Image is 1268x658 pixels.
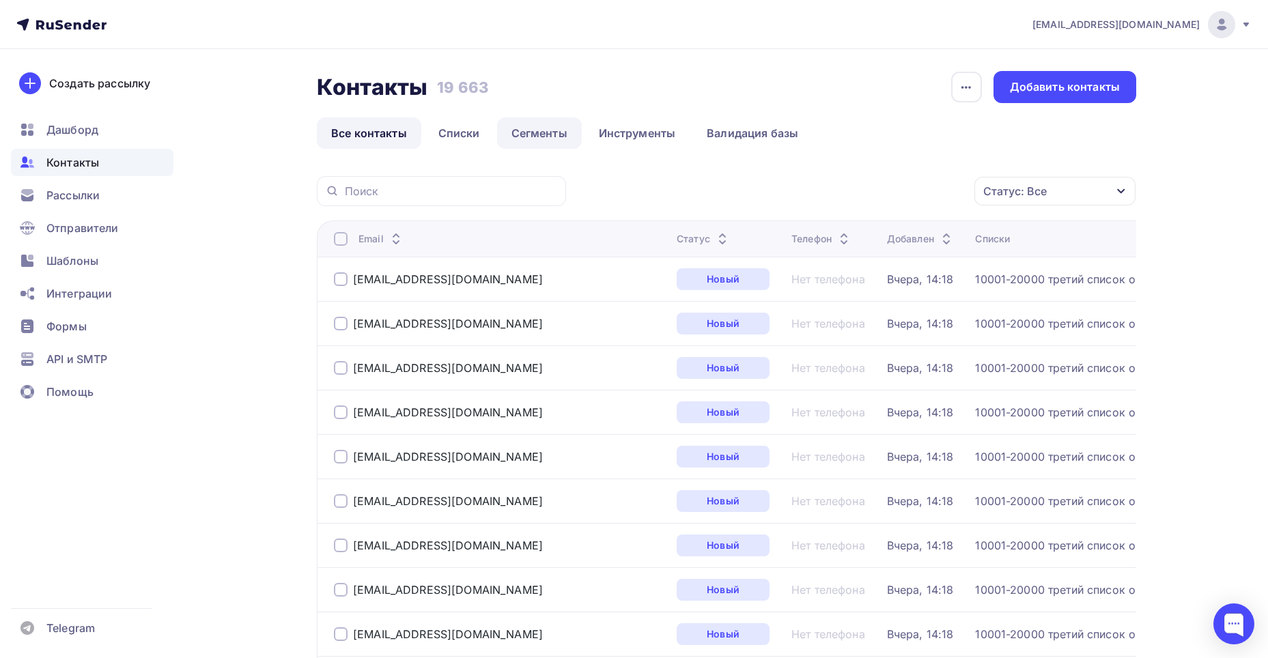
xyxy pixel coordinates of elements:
a: Вчера, 14:18 [887,361,954,375]
a: [EMAIL_ADDRESS][DOMAIN_NAME] [353,539,543,552]
div: Создать рассылку [49,75,150,91]
a: Нет телефона [791,405,865,419]
div: Email [358,232,404,246]
span: [EMAIL_ADDRESS][DOMAIN_NAME] [1032,18,1200,31]
a: Нет телефона [791,317,865,330]
a: 10001-20000 третий список октябрь 2025 [975,583,1204,597]
a: [EMAIL_ADDRESS][DOMAIN_NAME] [353,494,543,508]
a: Новый [677,446,770,468]
a: [EMAIL_ADDRESS][DOMAIN_NAME] [353,317,543,330]
div: Новый [677,313,770,334]
div: Нет телефона [791,583,865,597]
a: Нет телефона [791,450,865,463]
span: Формы [46,318,87,334]
a: Новый [677,490,770,512]
span: Контакты [46,154,99,171]
input: Поиск [345,184,558,199]
a: 10001-20000 третий список октябрь 2025 [975,361,1204,375]
a: Формы [11,313,173,340]
a: [EMAIL_ADDRESS][DOMAIN_NAME] [353,361,543,375]
a: [EMAIL_ADDRESS][DOMAIN_NAME] [1032,11,1252,38]
div: Вчера, 14:18 [887,539,954,552]
a: Все контакты [317,117,421,149]
div: Добавлен [887,232,955,246]
a: Дашборд [11,116,173,143]
div: Добавить контакты [1010,79,1120,95]
a: 10001-20000 третий список октябрь 2025 [975,272,1204,286]
span: Помощь [46,384,94,400]
a: 10001-20000 третий список октябрь 2025 [975,494,1204,508]
a: Новый [677,534,770,556]
a: Списки [424,117,494,149]
a: Валидация базы [692,117,813,149]
a: Новый [677,623,770,645]
div: 10001-20000 третий список октябрь 2025 [975,539,1204,552]
a: Вчера, 14:18 [887,627,954,641]
a: Новый [677,401,770,423]
div: Вчера, 14:18 [887,494,954,508]
a: Рассылки [11,182,173,209]
a: [EMAIL_ADDRESS][DOMAIN_NAME] [353,450,543,463]
a: Вчера, 14:18 [887,272,954,286]
a: Шаблоны [11,247,173,274]
a: Нет телефона [791,494,865,508]
div: Статус [677,232,731,246]
a: Контакты [11,149,173,176]
a: [EMAIL_ADDRESS][DOMAIN_NAME] [353,583,543,597]
a: Нет телефона [791,272,865,286]
a: Вчера, 14:18 [887,583,954,597]
span: Telegram [46,620,95,636]
span: API и SMTP [46,351,107,367]
div: Нет телефона [791,627,865,641]
a: Нет телефона [791,539,865,552]
div: Телефон [791,232,852,246]
a: [EMAIL_ADDRESS][DOMAIN_NAME] [353,405,543,419]
a: Вчера, 14:18 [887,450,954,463]
a: Новый [677,579,770,601]
a: 10001-20000 третий список октябрь 2025 [975,405,1204,419]
a: 10001-20000 третий список октябрь 2025 [975,627,1204,641]
a: Вчера, 14:18 [887,405,954,419]
span: Рассылки [46,187,100,203]
span: Шаблоны [46,253,98,269]
a: Нет телефона [791,361,865,375]
a: [EMAIL_ADDRESS][DOMAIN_NAME] [353,272,543,286]
a: Новый [677,357,770,379]
a: Отправители [11,214,173,242]
span: Дашборд [46,121,98,138]
a: Сегменты [497,117,582,149]
a: Вчера, 14:18 [887,317,954,330]
a: 10001-20000 третий список октябрь 2025 [975,450,1204,463]
a: [EMAIL_ADDRESS][DOMAIN_NAME] [353,627,543,641]
div: 10001-20000 третий список октябрь 2025 [975,317,1204,330]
